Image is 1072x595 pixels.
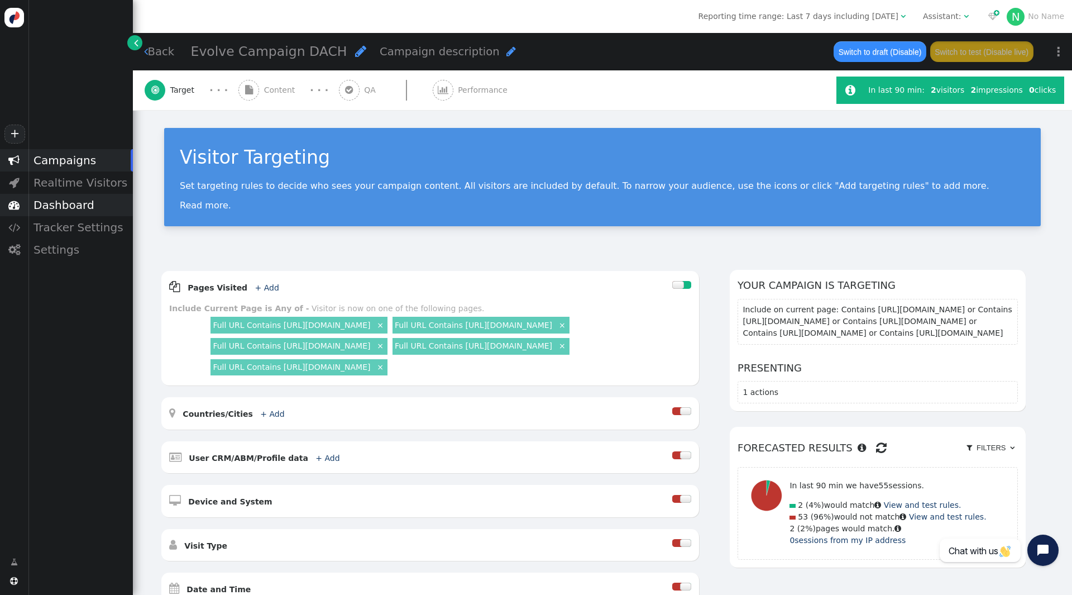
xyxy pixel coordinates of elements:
[184,541,227,550] b: Visit Type
[10,577,18,585] span: 
[868,84,927,96] div: In last 90 min:
[213,363,370,372] a: Full URL Contains [URL][DOMAIN_NAME]
[180,180,1025,191] p: Set targeting rules to decide who sees your campaign content. All visitors are included by defaul...
[901,12,906,20] span: 
[458,84,512,96] span: Performance
[557,340,567,350] a: ×
[797,524,816,533] span: (2%)
[183,410,253,418] b: Countries/Cities
[8,244,20,255] span: 
[858,443,866,453] span: 
[964,12,969,20] span: 
[931,85,936,94] b: 2
[557,320,567,330] a: ×
[260,410,284,418] a: + Add
[789,472,986,554] div: would match would not match pages would match.
[789,536,906,545] a: 0sessions from my IP address
[884,501,961,510] a: View and test rules.
[189,454,308,463] b: User CRM/ABM/Profile data
[1029,85,1056,94] span: clicks
[169,304,309,313] b: Include Current Page is Any of -
[1045,35,1072,68] a: ⋮
[909,512,987,521] a: View and test rules.
[798,512,808,521] span: 53
[1007,12,1064,21] a: NNo Name
[169,281,180,292] span: 
[375,340,385,350] a: ×
[8,199,20,211] span: 
[970,85,976,94] b: 2
[191,44,347,59] span: Evolve Campaign DACH
[963,439,1018,457] a:  Filters 
[8,222,20,233] span: 
[698,12,898,21] span: Reporting time range: Last 7 days including [DATE]
[879,481,889,490] span: 55
[375,320,385,330] a: ×
[1029,85,1035,94] b: 0
[169,539,177,550] span: 
[169,585,269,594] a:  Date and Time
[11,556,18,568] span: 
[169,583,179,594] span: 
[738,278,1018,293] h6: Your campaign is targeting
[738,435,1018,461] h6: Forecasted results
[438,85,448,94] span: 
[433,70,533,110] a:  Performance
[188,283,247,292] b: Pages Visited
[186,585,251,594] b: Date and Time
[28,194,133,216] div: Dashboard
[264,84,300,96] span: Content
[380,45,500,58] span: Campaign description
[789,536,795,545] span: 0
[923,11,961,22] div: Assistant:
[169,495,181,506] span: 
[169,407,175,418] span: 
[395,321,552,330] a: Full URL Contains [URL][DOMAIN_NAME]
[4,8,24,27] img: logo-icon.svg
[927,84,967,96] div: visitors
[245,85,253,94] span: 
[209,83,228,98] div: · · ·
[506,46,516,57] span: 
[355,45,366,58] span: 
[364,84,380,96] span: QA
[145,70,238,110] a:  Target · · ·
[312,304,484,313] div: Visitor is now on one of the following pages.
[144,46,148,57] span: 
[169,497,290,506] a:  Device and System
[811,512,834,521] span: (96%)
[188,497,272,506] b: Device and System
[834,41,926,61] button: Switch to draft (Disable)
[845,84,855,96] span: 
[899,513,906,521] span: 
[738,299,1018,345] section: Include on current page: Contains [URL][DOMAIN_NAME] or Contains [URL][DOMAIN_NAME] or Contains [...
[375,361,385,372] a: ×
[238,70,339,110] a:  Content · · ·
[213,341,370,350] a: Full URL Contains [URL][DOMAIN_NAME]
[315,454,339,463] a: + Add
[134,37,138,49] span: 
[4,125,25,144] a: +
[28,239,133,261] div: Settings
[28,216,133,239] div: Tracker Settings
[170,84,199,96] span: Target
[806,501,824,510] span: (4%)
[127,35,142,50] a: 
[9,177,20,188] span: 
[966,444,972,451] span: 
[743,388,778,397] span: 1 actions
[28,149,133,172] div: Campaigns
[144,44,175,60] a: Back
[310,83,328,98] div: · · ·
[789,524,795,533] span: 2
[169,410,303,418] a:  Countries/Cities + Add
[180,144,1025,172] div: Visitor Targeting
[974,444,1008,452] span: Filters
[213,321,370,330] a: Full URL Contains [URL][DOMAIN_NAME]
[894,525,901,532] span: 
[8,155,20,166] span: 
[789,480,986,492] p: In last 90 min we have sessions.
[395,341,552,350] a: Full URL Contains [URL][DOMAIN_NAME]
[3,552,26,572] a: 
[151,85,159,94] span: 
